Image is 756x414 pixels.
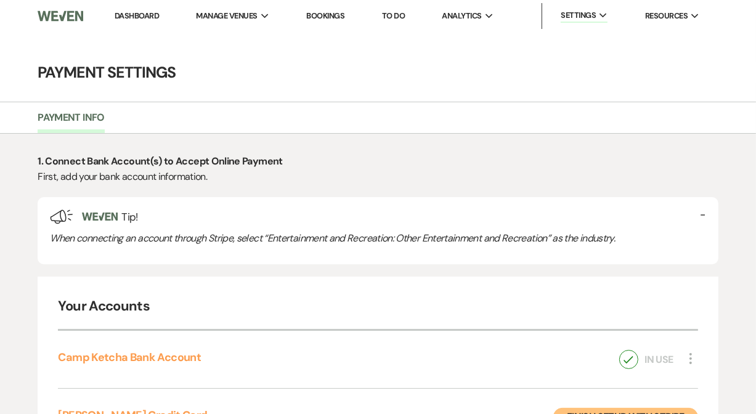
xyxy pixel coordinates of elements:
[82,213,118,221] img: weven-logo-green.svg
[58,350,201,365] a: Camp Ketcha Bank Account
[306,10,344,21] a: Bookings
[38,197,718,265] div: Tip!
[50,209,73,224] img: loud-speaker-illustration.svg
[50,225,705,252] div: When connecting an account through Stripe, select “Entertainment and Recreation: Other Entertainm...
[58,297,697,316] h4: Your Accounts
[382,10,405,21] a: To Do
[38,3,83,29] img: Weven Logo
[38,110,104,133] a: Payment Info
[38,153,718,169] p: 1. Connect Bank Account(s) to Accept Online Payment
[619,350,673,369] div: In Use
[115,10,159,21] a: Dashboard
[645,10,688,22] span: Resources
[561,9,596,22] span: Settings
[38,169,718,185] p: First, add your bank account information.
[701,209,706,220] button: -
[196,10,257,22] span: Manage Venues
[442,10,482,22] span: Analytics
